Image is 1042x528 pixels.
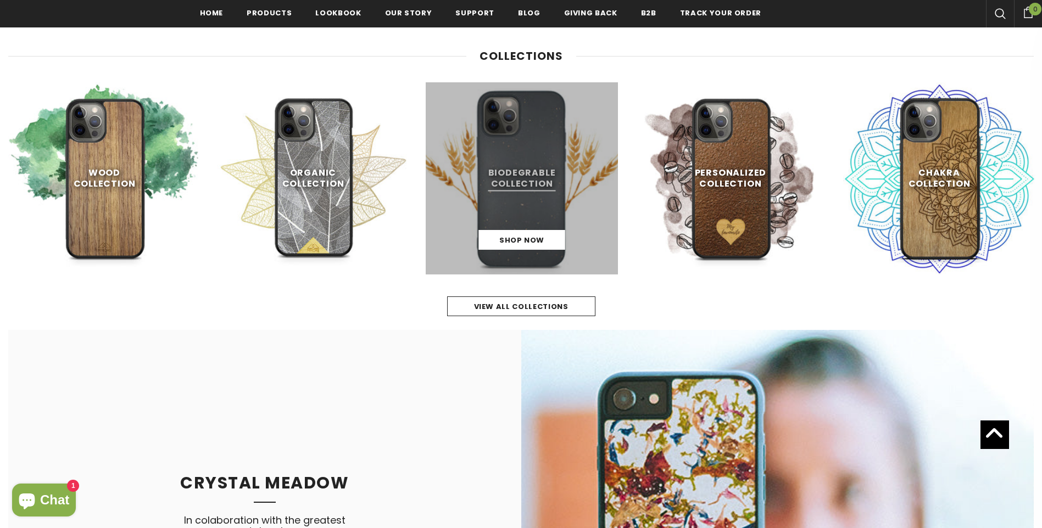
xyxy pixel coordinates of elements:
[180,471,349,495] span: CRYSTAL MEADOW
[1014,5,1042,18] a: 0
[479,230,565,250] a: Shop Now
[474,301,569,312] span: view all collections
[247,8,292,18] span: Products
[518,8,540,18] span: Blog
[385,8,432,18] span: Our Story
[455,8,494,18] span: support
[1029,3,1041,15] span: 0
[315,8,361,18] span: Lookbook
[200,8,224,18] span: Home
[680,8,761,18] span: Track your order
[480,48,563,64] span: Collections
[564,8,617,18] span: Giving back
[499,235,544,245] span: Shop Now
[447,296,595,316] a: view all collections
[641,8,656,18] span: B2B
[9,484,79,519] inbox-online-store-chat: Shopify online store chat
